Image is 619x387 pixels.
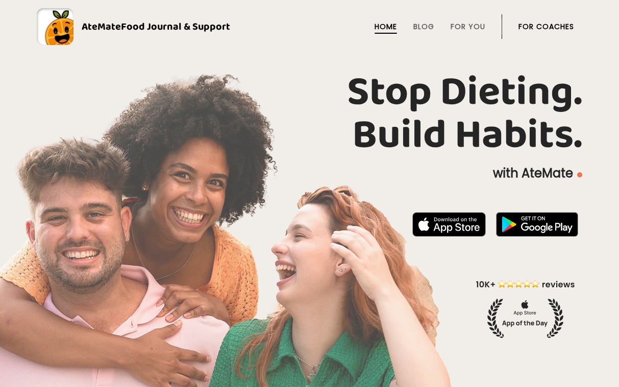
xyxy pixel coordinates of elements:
[451,22,485,31] a: For You
[73,18,230,35] div: AteMate
[468,278,582,338] img: home-hero-appoftheday.png
[413,22,434,31] a: Blog
[412,212,486,237] img: badge-download-apple.svg
[518,22,574,31] a: For Coaches
[37,8,582,45] a: AteMateFood Journal & Support
[375,22,397,31] a: Home
[37,71,582,157] h1: Stop Dieting. Build Habits.
[121,18,230,35] span: Food Journal & Support
[496,212,578,237] img: badge-download-google.png
[37,165,582,181] p: with AteMate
